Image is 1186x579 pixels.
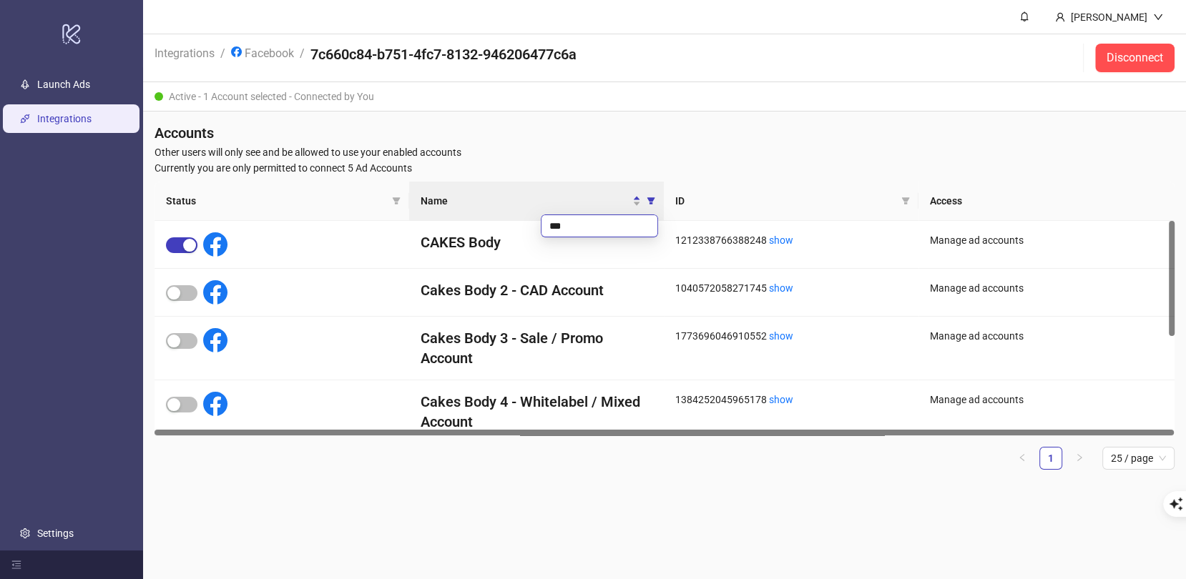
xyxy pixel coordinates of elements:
h4: Cakes Body 4 - Whitelabel / Mixed Account [421,392,652,432]
a: Settings [37,528,74,539]
span: Currently you are only permitted to connect 5 Ad Accounts [155,160,1175,176]
li: 1 [1039,447,1062,470]
th: Name [409,182,664,221]
span: 25 / page [1111,447,1166,469]
span: user [1055,12,1065,22]
th: Access [918,182,1175,221]
h4: Cakes Body 3 - Sale / Promo Account [421,328,652,368]
h4: 7c660c84-b751-4fc7-8132-946206477c6a [310,44,577,64]
a: show [769,330,793,342]
span: Disconnect [1107,51,1163,64]
a: show [769,234,793,246]
div: Active - 1 Account selected - Connected by You [143,82,1186,112]
span: right [1075,453,1084,462]
span: filter [392,197,401,205]
div: Manage ad accounts [930,392,1163,407]
div: 1040572058271745 [675,280,907,296]
span: bell [1019,11,1029,21]
li: / [220,44,225,71]
span: filter [644,190,658,212]
button: left [1011,447,1034,470]
a: 1 [1040,447,1062,469]
span: left [1018,453,1026,462]
div: Manage ad accounts [930,328,1163,344]
a: show [769,282,793,294]
div: Manage ad accounts [930,232,1163,248]
div: Manage ad accounts [930,280,1163,296]
span: ID [675,193,896,209]
a: Integrations [152,44,217,60]
a: Launch Ads [37,79,90,90]
div: 1384252045965178 [675,392,907,407]
span: filter [389,190,403,212]
span: down [1153,12,1163,22]
span: filter [647,197,655,205]
a: Facebook [228,44,297,60]
h4: CAKES Body [421,232,652,252]
h4: Cakes Body 2 - CAD Account [421,280,652,300]
div: [PERSON_NAME] [1065,9,1153,25]
div: 1773696046910552 [675,328,907,344]
button: right [1068,447,1091,470]
span: filter [901,197,910,205]
li: Next Page [1068,447,1091,470]
a: Integrations [37,113,92,124]
span: Name [421,193,629,209]
span: Other users will only see and be allowed to use your enabled accounts [155,144,1175,160]
button: Disconnect [1095,44,1175,72]
a: show [769,394,793,405]
div: 1212338766388248 [675,232,907,248]
span: menu-fold [11,560,21,570]
li: / [300,44,305,71]
span: Status [166,193,386,209]
li: Previous Page [1011,447,1034,470]
div: Page Size [1102,447,1175,470]
span: filter [898,190,913,212]
h4: Accounts [155,123,1175,143]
